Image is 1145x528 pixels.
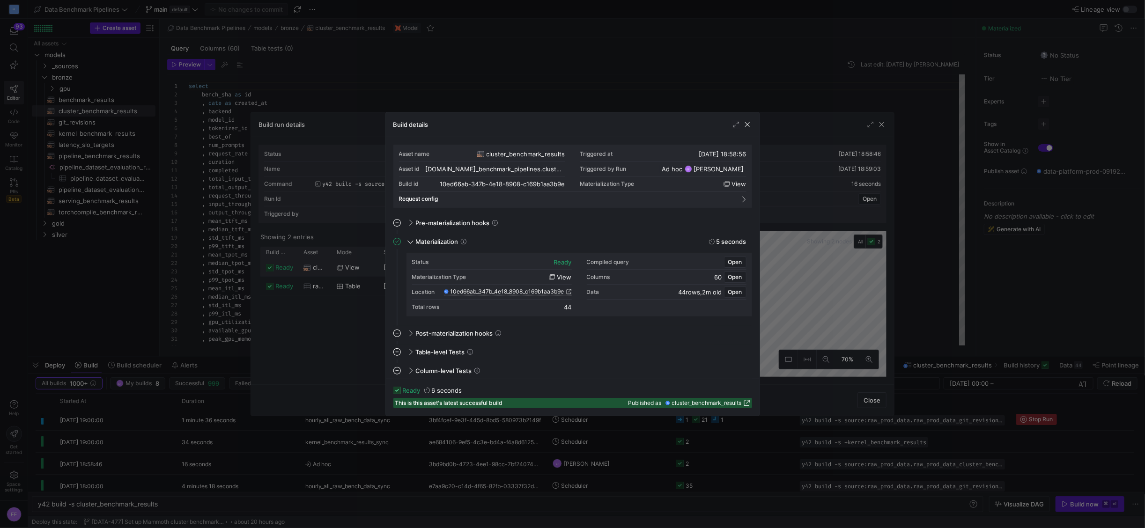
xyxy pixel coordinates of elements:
[487,150,565,158] span: cluster_benchmark_results
[715,273,722,281] span: 60
[564,303,572,311] div: 44
[672,400,742,406] span: cluster_benchmark_results
[580,181,635,187] span: Materialization Type
[702,288,722,296] span: 2m old
[416,367,472,374] span: Column-level Tests
[399,151,430,157] div: Asset name
[587,259,629,265] div: Compiled query
[628,400,662,406] span: Published as
[694,165,744,173] span: [PERSON_NAME]
[432,387,462,394] y42-duration: 6 seconds
[451,288,564,295] span: 10ed66ab_347b_4e18_8908_c169b1aa3b9e
[393,363,752,378] mat-expansion-panel-header: Column-level Tests
[412,304,440,310] div: Total rows
[580,166,627,172] div: Triggered by Run
[679,288,722,296] div: ,
[732,180,746,188] span: view
[662,165,683,173] span: Ad hoc
[416,330,493,337] span: Post-materialization hooks
[557,273,572,281] span: view
[399,196,735,202] mat-panel-title: Request config
[724,257,746,268] button: Open
[399,181,419,187] div: Build id
[399,166,420,172] div: Asset id
[393,234,752,249] mat-expansion-panel-header: Materialization5 seconds
[685,165,692,173] div: EF
[660,164,746,174] button: Ad hocEF[PERSON_NAME]
[399,192,746,206] mat-expansion-panel-header: Request config
[393,215,752,230] mat-expansion-panel-header: Pre-materialization hooks
[665,400,750,406] a: cluster_benchmark_results
[724,271,746,283] button: Open
[416,219,490,227] span: Pre-materialization hooks
[444,288,572,295] a: 10ed66ab_347b_4e18_8908_c169b1aa3b9e
[412,259,429,265] div: Status
[416,348,465,356] span: Table-level Tests
[728,274,742,280] span: Open
[426,165,565,173] div: [DOMAIN_NAME]_benchmark_pipelines.cluster_benchmark_results
[728,259,742,265] span: Open
[587,274,610,280] div: Columns
[393,326,752,341] mat-expansion-panel-header: Post-materialization hooks
[393,253,752,326] div: Materialization5 seconds
[580,151,613,157] div: Triggered at
[699,150,746,158] span: [DATE] 18:58:56
[416,238,458,245] span: Materialization
[724,286,746,298] button: Open
[717,238,746,245] y42-duration: 5 seconds
[440,180,565,188] div: 10ed66ab-347b-4e18-8908-c169b1aa3b9e
[412,274,466,280] div: Materialization Type
[403,387,421,394] span: ready
[412,289,435,295] div: Location
[554,258,572,266] div: ready
[393,121,428,128] h3: Build details
[587,289,599,295] div: Data
[393,345,752,359] mat-expansion-panel-header: Table-level Tests
[728,289,742,295] span: Open
[679,288,701,296] span: 44 rows
[395,400,503,406] span: This is this asset's latest successful build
